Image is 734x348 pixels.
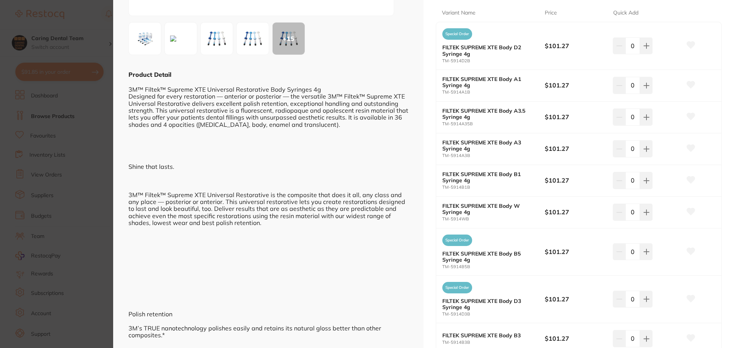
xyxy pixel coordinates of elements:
[442,251,534,263] b: FILTEK SUPREME XTE Body B5 Syringe 4g
[442,121,545,126] small: TM-5914A35B
[442,108,534,120] b: FILTEK SUPREME XTE Body A3.5 Syringe 4g
[239,25,266,52] img: MTREMkIuanBn
[442,332,534,338] b: FILTEK SUPREME XTE Body B3
[545,295,606,303] b: $101.27
[203,25,231,52] img: MTRXQi5qcGc
[442,298,534,310] b: FILTEK SUPREME XTE Body D3 Syringe 4g
[442,90,545,95] small: TM-5914A1B
[442,340,545,345] small: TM-5914B3B
[442,139,534,152] b: FILTEK SUPREME XTE Body A3 Syringe 4g
[167,32,179,45] img: MTRCNUIuanBlZw
[442,28,472,40] span: Special Order
[545,81,606,89] b: $101.27
[272,22,305,55] button: +15
[442,185,545,190] small: TM-5914B1B
[442,217,545,222] small: TM-5914WB
[442,9,476,17] p: Variant Name
[128,71,171,78] b: Product Detail
[442,171,534,183] b: FILTEK SUPREME XTE Body B1 Syringe 4g
[442,235,472,246] span: Special Order
[442,44,534,57] b: FILTEK SUPREME XTE Body D2 Syringe 4g
[545,42,606,50] b: $101.27
[273,23,305,55] div: + 15
[545,113,606,121] b: $101.27
[545,334,606,343] b: $101.27
[545,176,606,185] b: $101.27
[442,203,534,215] b: FILTEK SUPREME XTE Body W Syringe 4g
[442,76,534,88] b: FILTEK SUPREME XTE Body A1 Syringe 4g
[131,25,159,52] img: Zw
[545,9,557,17] p: Price
[442,264,545,269] small: TM-5914B5B
[442,58,545,63] small: TM-5914D2B
[545,248,606,256] b: $101.27
[545,208,606,216] b: $101.27
[545,144,606,153] b: $101.27
[442,153,545,158] small: TM-5914A3B
[613,9,638,17] p: Quick Add
[442,312,545,317] small: TM-5914D3B
[442,282,472,293] span: Special Order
